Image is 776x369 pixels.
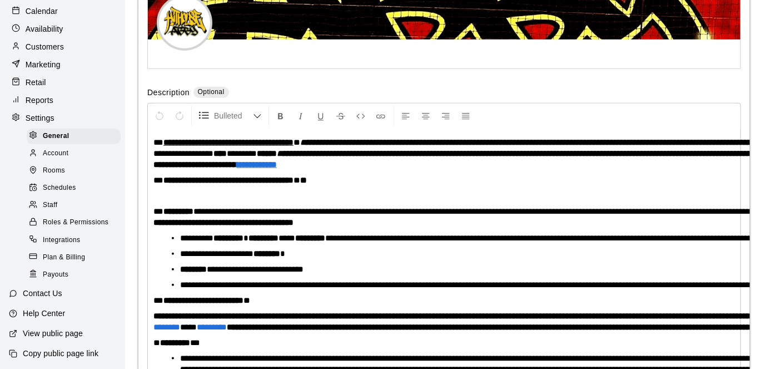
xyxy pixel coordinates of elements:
[23,288,62,299] p: Contact Us
[9,110,116,126] a: Settings
[27,267,121,283] div: Payouts
[23,328,83,339] p: View public page
[9,74,116,91] a: Retail
[291,106,310,126] button: Format Italics
[170,106,189,126] button: Redo
[27,198,121,213] div: Staff
[9,38,116,55] a: Customers
[351,106,370,126] button: Insert Code
[27,215,121,230] div: Roles & Permissions
[27,250,121,265] div: Plan & Billing
[9,56,116,73] a: Marketing
[43,269,68,281] span: Payouts
[27,233,121,248] div: Integrations
[271,106,290,126] button: Format Bold
[26,23,63,35] p: Availability
[43,148,68,159] span: Account
[27,180,121,196] div: Schedules
[27,232,125,249] a: Integrations
[436,106,455,126] button: Right Align
[456,106,475,126] button: Justify Align
[27,127,125,145] a: General
[9,21,116,37] a: Availability
[396,106,415,126] button: Left Align
[27,145,125,162] a: Account
[23,308,65,319] p: Help Center
[26,6,58,17] p: Calendar
[26,77,46,88] p: Retail
[9,3,116,19] a: Calendar
[43,252,85,263] span: Plan & Billing
[27,249,125,266] a: Plan & Billing
[27,163,121,179] div: Rooms
[27,197,125,214] a: Staff
[27,214,125,232] a: Roles & Permissions
[26,41,64,52] p: Customers
[27,180,125,197] a: Schedules
[27,129,121,144] div: General
[214,110,253,121] span: Bulleted List
[150,106,169,126] button: Undo
[43,200,57,211] span: Staff
[416,106,435,126] button: Center Align
[27,146,121,161] div: Account
[43,165,65,176] span: Rooms
[26,59,61,70] p: Marketing
[23,348,98,359] p: Copy public page link
[198,88,225,96] span: Optional
[371,106,390,126] button: Insert Link
[27,266,125,283] a: Payouts
[26,95,53,106] p: Reports
[311,106,330,126] button: Format Underline
[9,92,116,109] a: Reports
[26,112,54,124] p: Settings
[43,217,108,228] span: Roles & Permissions
[43,131,69,142] span: General
[43,235,81,246] span: Integrations
[27,163,125,180] a: Rooms
[331,106,350,126] button: Format Strikethrough
[194,106,266,126] button: Formatting Options
[147,87,190,100] label: Description
[43,183,76,194] span: Schedules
